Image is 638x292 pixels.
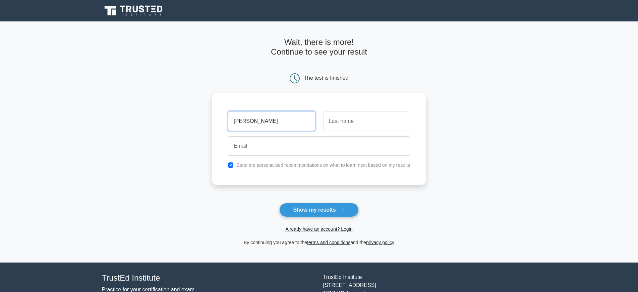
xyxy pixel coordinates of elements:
a: privacy policy [366,240,394,245]
h4: TrustEd Institute [102,273,315,283]
label: Send me personalized recommendations on what to learn next based on my results [236,162,410,168]
a: Already have an account? Login [285,226,352,232]
input: First name [228,112,315,131]
button: Show my results [279,203,358,217]
input: Last name [323,112,410,131]
div: The test is finished [304,75,348,81]
input: Email [228,136,410,156]
div: By continuing you agree to the and the [208,238,430,246]
a: terms and conditions [307,240,350,245]
h4: Wait, there is more! Continue to see your result [212,38,426,57]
